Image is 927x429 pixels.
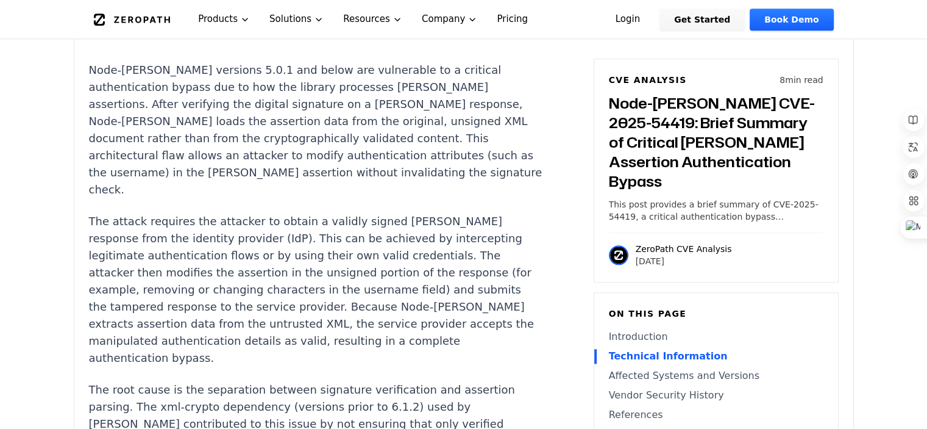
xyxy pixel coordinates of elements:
[609,369,823,383] a: Affected Systems and Versions
[659,9,745,31] a: Get Started
[609,349,823,364] a: Technical Information
[609,93,823,191] h3: Node-[PERSON_NAME] CVE-2025-54419: Brief Summary of Critical [PERSON_NAME] Assertion Authenticati...
[609,408,823,422] a: References
[609,198,823,223] p: This post provides a brief summary of CVE-2025-54419, a critical authentication bypass vulnerabil...
[609,74,687,86] h6: CVE Analysis
[609,245,628,265] img: ZeroPath CVE Analysis
[89,18,542,42] h2: Technical Information
[601,9,655,31] a: Login
[609,388,823,403] a: Vendor Security History
[636,255,732,267] p: [DATE]
[636,243,732,255] p: ZeroPath CVE Analysis
[89,62,542,198] p: Node-[PERSON_NAME] versions 5.0.1 and below are vulnerable to a critical authentication bypass du...
[780,74,823,86] p: 8 min read
[89,213,542,367] p: The attack requires the attacker to obtain a validly signed [PERSON_NAME] response from the ident...
[750,9,833,31] a: Book Demo
[609,330,823,344] a: Introduction
[609,308,823,320] h6: On this page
